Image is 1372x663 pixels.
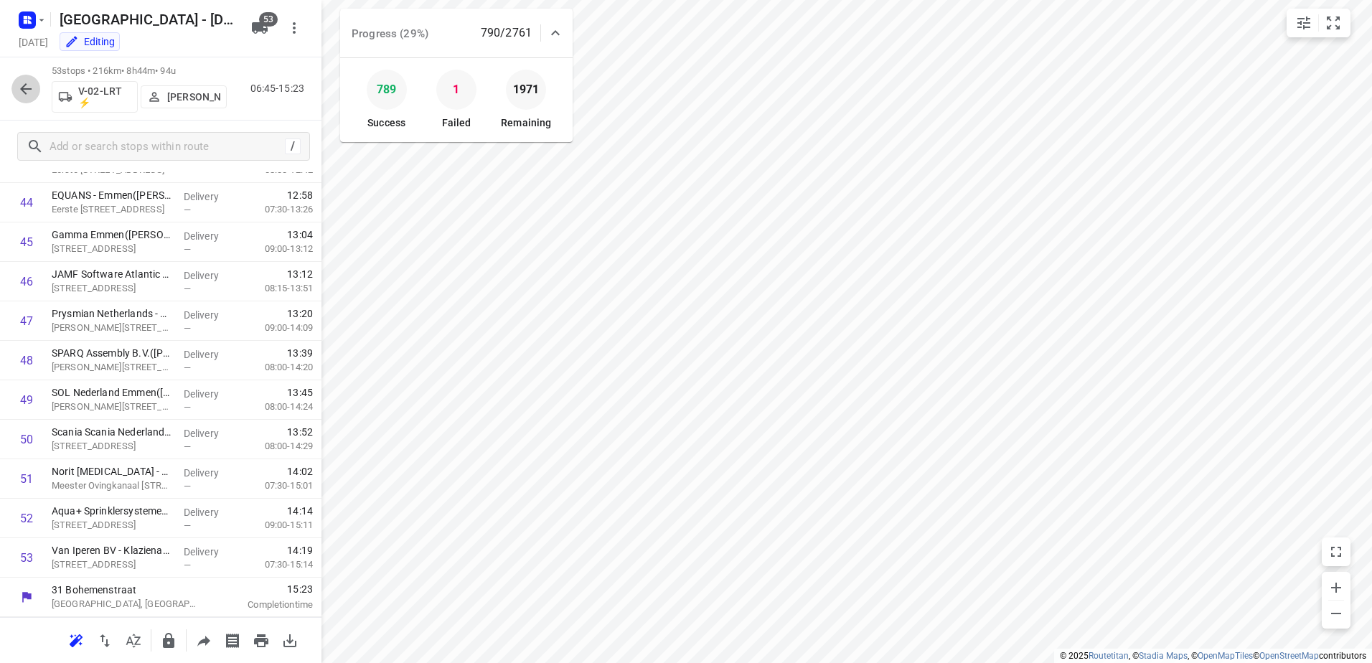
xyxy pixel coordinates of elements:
p: 07:30-15:14 [242,558,313,572]
span: Print route [247,633,276,646]
p: 07:30-15:01 [242,479,313,493]
span: — [184,481,191,492]
a: OpenStreetMap [1259,651,1319,661]
button: V-02-LRT ⚡ [52,81,138,113]
p: 06:45-15:23 [250,81,310,96]
input: Add or search stops within route [50,136,285,158]
span: — [184,204,191,215]
p: Completion time [218,598,313,612]
p: [STREET_ADDRESS] [52,558,172,572]
p: [PERSON_NAME] [167,91,220,103]
a: OpenMapTiles [1198,651,1253,661]
p: Eerste Bokslootweg 17, Emmen [52,202,172,217]
button: [PERSON_NAME] [141,85,227,108]
span: 14:02 [287,464,313,479]
p: Van Iperen BV - Klazienaveen(Alko Kamphuis) [52,543,172,558]
h5: Rename [54,8,240,31]
p: 08:00-14:20 [242,360,313,375]
p: EQUANS - Emmen(Peter Gelling) [52,188,172,202]
div: Progress (29%)790/2761 [340,9,573,57]
p: 790/2761 [481,24,532,42]
li: © 2025 , © , © © contributors [1060,651,1366,661]
div: 53 [20,551,33,565]
p: Delivery [184,545,237,559]
div: 47 [20,314,33,328]
span: 13:52 [287,425,313,439]
button: 53 [245,14,274,42]
a: Stadia Maps [1139,651,1188,661]
p: Delivery [184,268,237,283]
p: Delivery [184,189,237,204]
span: Print shipping labels [218,633,247,646]
span: — [184,402,191,413]
p: V-02-LRT ⚡ [78,85,131,108]
span: — [184,362,191,373]
p: [STREET_ADDRESS] [52,439,172,453]
span: 13:04 [287,227,313,242]
p: 53 stops • 216km • 8h44m • 94u [52,65,227,78]
p: Delivery [184,347,237,362]
p: SPARQ Assembly B.V.(Carola Bruins) [52,346,172,360]
p: 08:00-14:29 [242,439,313,453]
p: Failed [442,116,471,131]
p: [STREET_ADDRESS] [52,281,172,296]
span: Sort by time window [119,633,148,646]
p: Delivery [184,466,237,480]
span: — [184,283,191,294]
p: 08:15-13:51 [242,281,313,296]
div: 44 [20,196,33,210]
p: Aqua+ Sprinklersystemen B.V. - Klazienaveen(BryondeTijhof) [52,504,172,518]
span: 14:19 [287,543,313,558]
span: — [184,244,191,255]
span: 13:20 [287,306,313,321]
p: James Cookstraat 3, Emmen [52,400,172,414]
div: 50 [20,433,33,446]
div: 52 [20,512,33,525]
p: Charles Darwinstraat 24, Emmen [52,360,172,375]
p: 31 Bohemenstraat [52,583,201,597]
span: 15:23 [218,582,313,596]
span: Reverse route [90,633,119,646]
div: 49 [20,393,33,407]
span: Reoptimize route [62,633,90,646]
p: [STREET_ADDRESS] [52,242,172,256]
p: Meester Ovingkanaal Oostzijde 3, Klazienaveen [52,479,172,493]
button: Map settings [1289,9,1318,37]
p: Delivery [184,229,237,243]
div: 46 [20,275,33,288]
p: Abel Tasmanstraat 1, Emmen [52,321,172,335]
span: Download route [276,633,304,646]
span: — [184,560,191,570]
div: 51 [20,472,33,486]
h5: [DATE] [13,34,54,50]
div: / [285,138,301,154]
p: 1 [453,79,459,100]
span: 12:58 [287,188,313,202]
span: Share route [189,633,218,646]
p: 07:30-13:26 [242,202,313,217]
p: [GEOGRAPHIC_DATA], [GEOGRAPHIC_DATA] [52,597,201,611]
p: Delivery [184,387,237,401]
span: 53 [259,12,278,27]
p: Norit Activated Carbon - Klazienaveen(Cynthia Jansen) [52,464,172,479]
p: Remaining [501,116,551,131]
a: Routetitan [1089,651,1129,661]
p: 08:00-14:24 [242,400,313,414]
p: Prysmian Netherlands - Emmen - Abel Tasmanstraat(Jeanine Bierema / Nathalie Vissering) [52,306,172,321]
p: Delivery [184,308,237,322]
button: Lock route [154,626,183,655]
span: 13:12 [287,267,313,281]
p: 1971 [513,79,539,100]
p: Koriander 35, Klazienaveen [52,518,172,532]
p: Success [367,116,405,131]
p: 789 [377,79,396,100]
div: 48 [20,354,33,367]
span: Progress (29%) [352,27,428,40]
span: 13:39 [287,346,313,360]
p: Gamma Emmen([PERSON_NAME]) [52,227,172,242]
span: — [184,323,191,334]
span: — [184,520,191,531]
p: Delivery [184,426,237,441]
p: 09:00-13:12 [242,242,313,256]
p: Delivery [184,505,237,519]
